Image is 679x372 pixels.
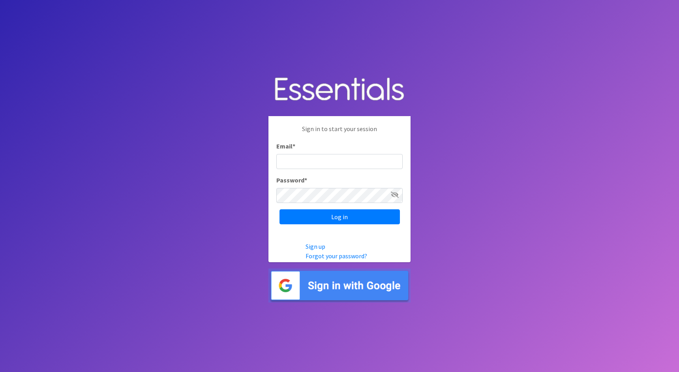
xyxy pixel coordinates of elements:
img: Sign in with Google [268,269,411,303]
a: Sign up [306,242,325,250]
abbr: required [304,176,307,184]
p: Sign in to start your session [276,124,403,141]
label: Password [276,175,307,185]
img: Human Essentials [268,70,411,110]
label: Email [276,141,295,151]
input: Log in [279,209,400,224]
abbr: required [293,142,295,150]
a: Forgot your password? [306,252,367,260]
